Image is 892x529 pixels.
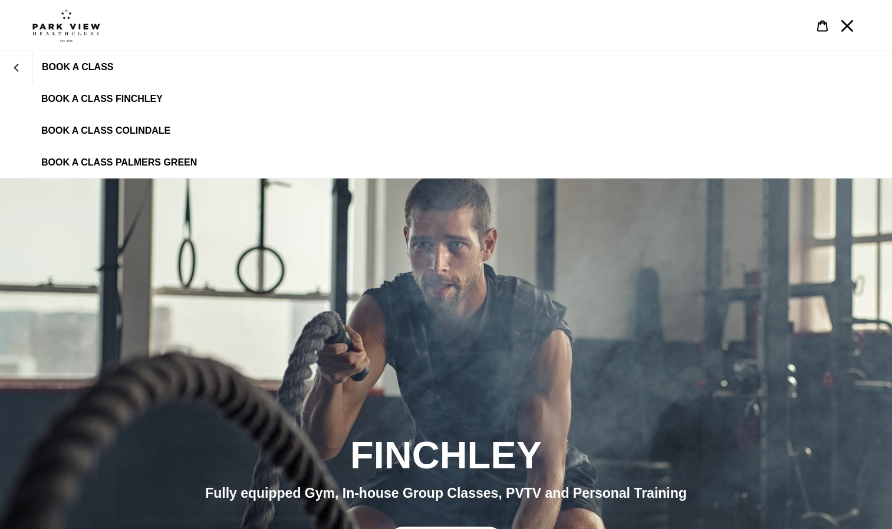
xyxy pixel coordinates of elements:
span: BOOK A CLASS COLINDALE [41,125,170,136]
button: Menu [835,13,860,38]
span: BOOK A CLASS [42,62,113,72]
img: Park view health clubs is a gym near you. [32,9,100,42]
h2: FINCHLEY [125,432,768,478]
span: BOOK A CLASS PALMERS GREEN [41,157,197,168]
span: Fully equipped Gym, In-house Group Classes, PVTV and Personal Training [205,485,687,501]
span: BOOK A CLASS FINCHLEY [41,94,163,104]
